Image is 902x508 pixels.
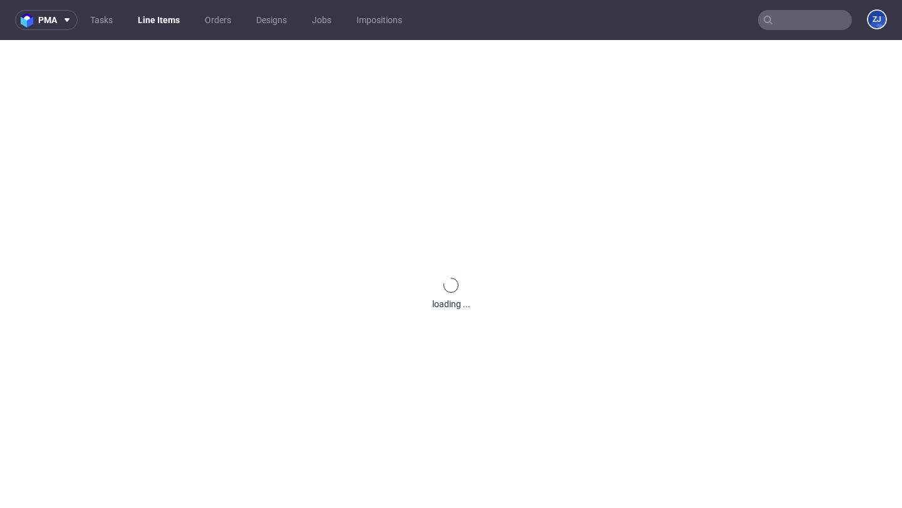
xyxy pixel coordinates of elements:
[38,16,57,24] span: pma
[197,10,239,30] a: Orders
[83,10,120,30] a: Tasks
[15,10,78,30] button: pma
[249,10,294,30] a: Designs
[868,11,886,28] figcaption: ZJ
[21,13,38,28] img: logo
[304,10,339,30] a: Jobs
[432,298,470,310] div: loading ...
[349,10,410,30] a: Impositions
[130,10,187,30] a: Line Items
